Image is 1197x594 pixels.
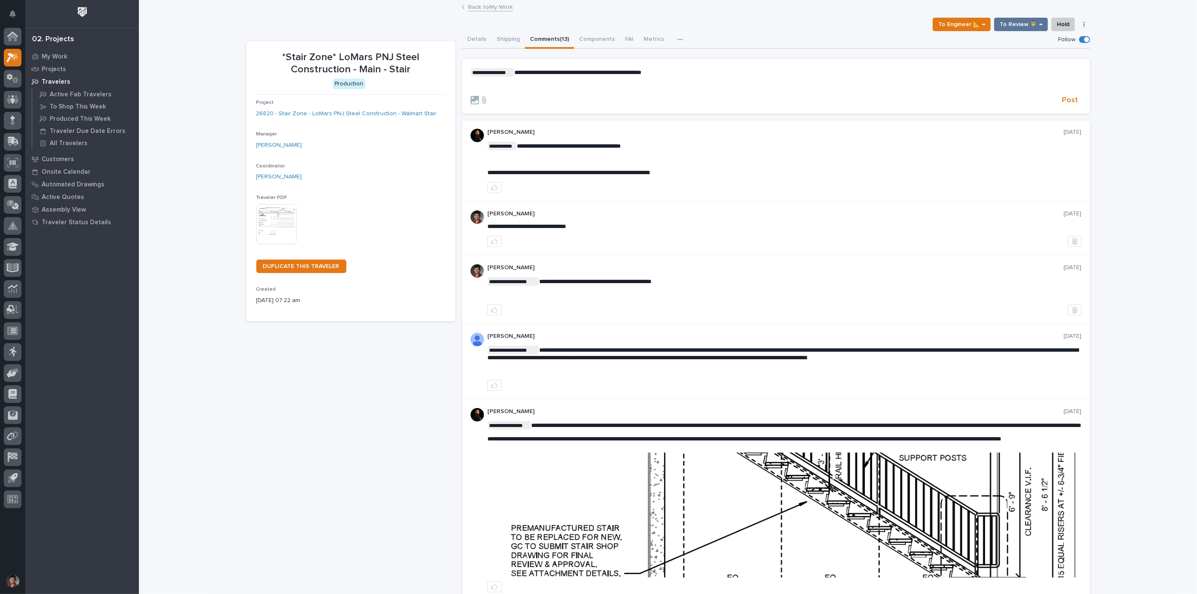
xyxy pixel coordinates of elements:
[487,236,502,247] button: like this post
[487,264,1064,271] p: [PERSON_NAME]
[256,260,346,273] a: DUPLICATE THIS TRAVELER
[1062,95,1078,105] span: Post
[487,305,502,316] button: like this post
[471,333,484,346] img: AOh14GhUnP333BqRmXh-vZ-TpYZQaFVsuOFmGre8SRZf2A=s96-c
[32,125,139,137] a: Traveler Due Date Errors
[256,287,276,292] span: Created
[620,31,638,49] button: FAI
[256,109,437,118] a: 26820 - Stair Zone - LoMars PNJ Steel Construction - Walmart Stair
[1064,264,1082,271] p: [DATE]
[462,31,492,49] button: Details
[32,88,139,100] a: Active Fab Travelers
[74,4,90,20] img: Workspace Logo
[1064,333,1082,340] p: [DATE]
[25,216,139,228] a: Traveler Status Details
[933,18,991,31] button: To Engineer 📐 →
[333,79,365,89] div: Production
[42,53,67,61] p: My Work
[1068,236,1082,247] button: Delete post
[25,50,139,63] a: My Work
[1059,36,1076,43] p: Follow
[25,63,139,75] a: Projects
[25,178,139,191] a: Automated Drawings
[42,194,84,201] p: Active Quotes
[1064,129,1082,136] p: [DATE]
[32,113,139,125] a: Produced This Week
[471,129,484,142] img: zmKUmRVDQjmBLfnAs97p
[263,263,340,269] span: DUPLICATE THIS TRAVELER
[1068,305,1082,316] button: Delete post
[487,408,1064,415] p: [PERSON_NAME]
[50,103,106,111] p: To Shop This Week
[50,115,111,123] p: Produced This Week
[32,101,139,112] a: To Shop This Week
[256,195,287,200] span: Traveler PDF
[638,31,669,49] button: Metrics
[525,31,574,49] button: Comments (13)
[50,91,112,98] p: Active Fab Travelers
[487,581,502,592] button: like this post
[42,168,90,176] p: Onsite Calendar
[42,78,70,86] p: Travelers
[11,10,21,24] div: Notifications
[42,156,74,163] p: Customers
[471,210,484,224] img: ROij9lOReuV7WqYxWfnW
[42,66,66,73] p: Projects
[32,35,74,44] div: 02. Projects
[42,206,86,214] p: Assembly View
[256,296,445,305] p: [DATE] 07:22 am
[487,129,1064,136] p: [PERSON_NAME]
[25,75,139,88] a: Travelers
[4,572,21,590] button: users-avatar
[994,18,1048,31] button: To Review 👨‍🏭 →
[1051,18,1075,31] button: Hold
[938,19,985,29] span: To Engineer 📐 →
[256,164,285,169] span: Coordinator
[25,165,139,178] a: Onsite Calendar
[468,2,513,11] a: Back toMy Work
[50,140,88,147] p: All Travelers
[256,132,277,137] span: Manager
[492,31,525,49] button: Shipping
[1000,19,1043,29] span: To Review 👨‍🏭 →
[256,51,445,76] p: *Stair Zone* LoMars PNJ Steel Construction - Main - Stair
[50,127,125,135] p: Traveler Due Date Errors
[32,137,139,149] a: All Travelers
[256,100,274,105] span: Project
[25,203,139,216] a: Assembly View
[42,181,104,188] p: Automated Drawings
[256,141,302,150] a: [PERSON_NAME]
[574,31,620,49] button: Components
[487,333,1064,340] p: [PERSON_NAME]
[256,172,302,181] a: [PERSON_NAME]
[4,5,21,23] button: Notifications
[42,219,111,226] p: Traveler Status Details
[1064,210,1082,217] p: [DATE]
[25,153,139,165] a: Customers
[487,182,502,193] button: like this post
[471,408,484,422] img: zmKUmRVDQjmBLfnAs97p
[471,264,484,278] img: ROij9lOReuV7WqYxWfnW
[1057,19,1069,29] span: Hold
[1064,408,1082,415] p: [DATE]
[487,380,502,391] button: like this post
[487,210,1064,217] p: [PERSON_NAME]
[25,191,139,203] a: Active Quotes
[1059,95,1082,105] button: Post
